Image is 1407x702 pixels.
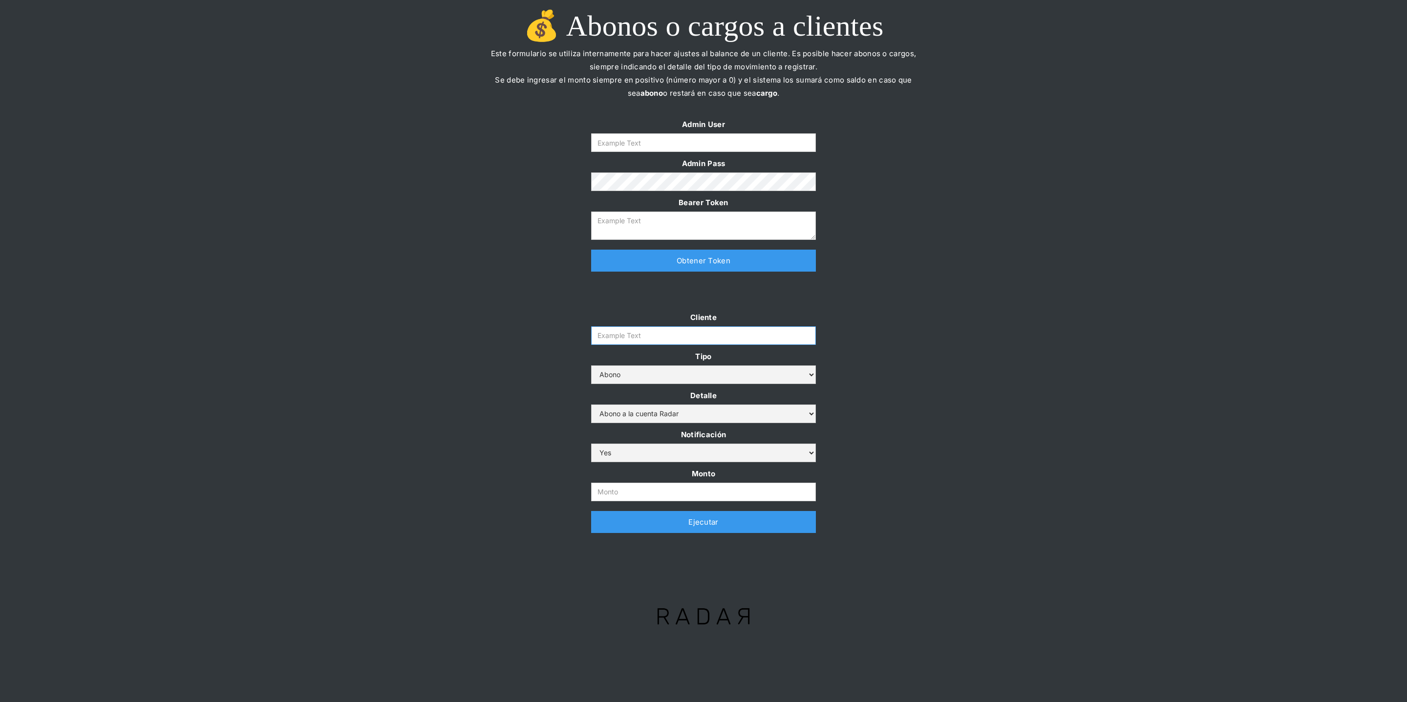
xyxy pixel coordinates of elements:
[591,196,816,209] label: Bearer Token
[484,10,923,42] h1: 💰 Abonos o cargos a clientes
[591,389,816,402] label: Detalle
[591,250,816,272] a: Obtener Token
[591,118,816,240] form: Form
[591,311,816,501] form: Form
[756,88,778,98] strong: cargo
[641,592,766,640] img: Logo Radar
[640,88,663,98] strong: abono
[591,511,816,533] a: Ejecutar
[591,428,816,441] label: Notificación
[484,47,923,113] p: Este formulario se utiliza internamente para hacer ajustes al balance de un cliente. Es posible h...
[591,133,816,152] input: Example Text
[591,467,816,480] label: Monto
[591,157,816,170] label: Admin Pass
[591,311,816,324] label: Cliente
[591,350,816,363] label: Tipo
[591,483,816,501] input: Monto
[591,118,816,131] label: Admin User
[591,326,816,345] input: Example Text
